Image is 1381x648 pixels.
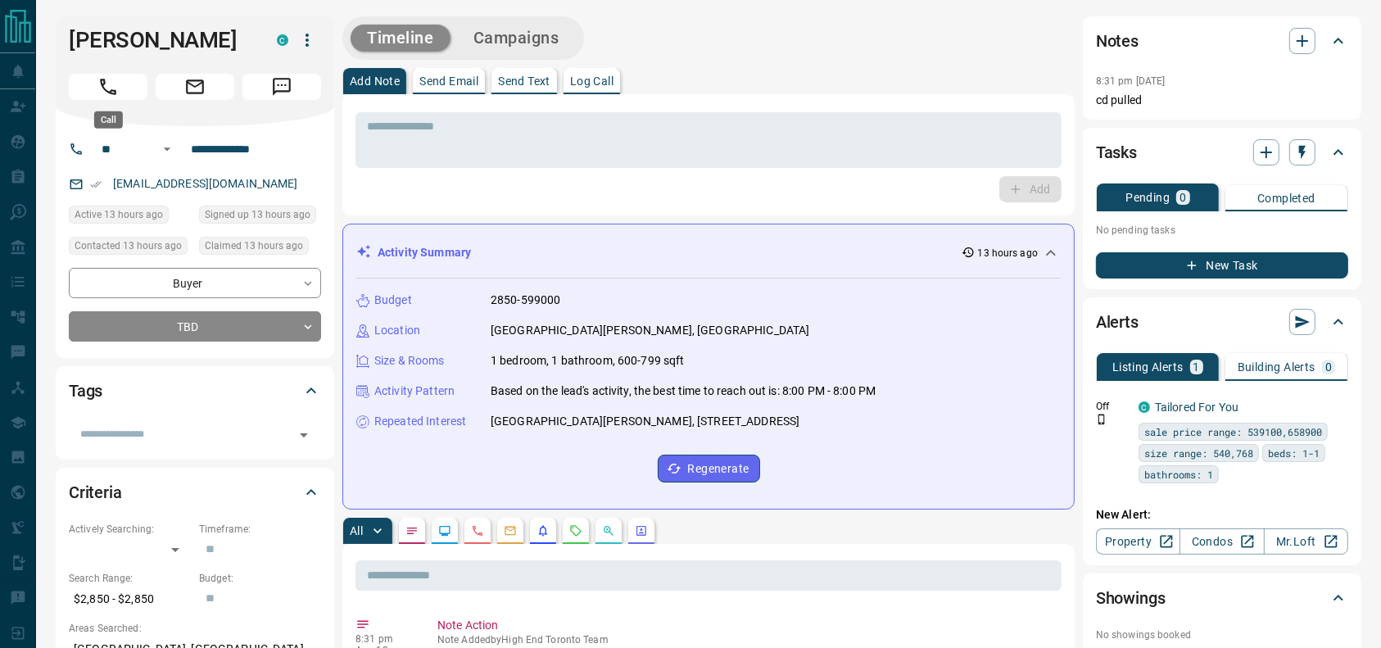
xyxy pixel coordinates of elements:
div: Tue Aug 12 2025 [199,237,321,260]
p: Timeframe: [199,522,321,537]
div: Call [94,111,123,129]
div: Buyer [69,268,321,298]
div: Tue Aug 12 2025 [69,237,191,260]
div: Tue Aug 12 2025 [69,206,191,229]
p: 1 bedroom, 1 bathroom, 600-799 sqft [491,352,685,369]
div: Showings [1096,578,1348,618]
h1: [PERSON_NAME] [69,27,252,53]
div: condos.ca [277,34,288,46]
svg: Listing Alerts [537,524,550,537]
p: Pending [1125,192,1170,203]
p: No showings booked [1096,628,1348,642]
p: Note Action [437,617,1055,634]
div: condos.ca [1139,401,1150,413]
p: Log Call [570,75,614,87]
svg: Notes [405,524,419,537]
p: Note Added by High End Toronto Team [437,634,1055,646]
p: Size & Rooms [374,352,445,369]
p: Repeated Interest [374,413,466,430]
p: $2,850 - $2,850 [69,586,191,613]
span: beds: 1-1 [1268,445,1320,461]
div: Notes [1096,21,1348,61]
span: Contacted 13 hours ago [75,238,182,254]
span: Claimed 13 hours ago [205,238,303,254]
h2: Tags [69,378,102,404]
div: Tue Aug 12 2025 [199,206,321,229]
h2: Criteria [69,479,122,505]
h2: Tasks [1096,139,1137,165]
svg: Emails [504,524,517,537]
span: bathrooms: 1 [1144,466,1213,483]
svg: Email Verified [90,179,102,190]
p: 2850-599000 [491,292,560,309]
p: 0 [1180,192,1186,203]
p: Send Text [498,75,550,87]
p: 8:31 pm [355,633,413,645]
svg: Agent Actions [635,524,648,537]
p: Building Alerts [1238,361,1315,373]
button: New Task [1096,252,1348,279]
a: Property [1096,528,1180,555]
p: Send Email [419,75,478,87]
p: Areas Searched: [69,621,321,636]
a: [EMAIL_ADDRESS][DOMAIN_NAME] [113,177,298,190]
button: Open [292,424,315,446]
span: size range: 540,768 [1144,445,1253,461]
p: 8:31 pm [DATE] [1096,75,1166,87]
div: Criteria [69,473,321,512]
button: Open [157,139,177,159]
div: TBD [69,311,321,342]
svg: Opportunities [602,524,615,537]
p: Completed [1257,193,1315,204]
a: Mr.Loft [1264,528,1348,555]
p: 1 [1193,361,1200,373]
p: cd pulled [1096,92,1348,109]
p: Search Range: [69,571,191,586]
span: Signed up 13 hours ago [205,206,310,223]
h2: Notes [1096,28,1139,54]
p: [GEOGRAPHIC_DATA][PERSON_NAME], [STREET_ADDRESS] [491,413,799,430]
a: Condos [1180,528,1264,555]
div: Activity Summary13 hours ago [356,238,1061,268]
p: Budget [374,292,412,309]
span: Call [69,74,147,100]
p: Activity Summary [378,244,471,261]
p: [GEOGRAPHIC_DATA][PERSON_NAME], [GEOGRAPHIC_DATA] [491,322,809,339]
h2: Alerts [1096,309,1139,335]
svg: Push Notification Only [1096,414,1107,425]
p: Listing Alerts [1112,361,1184,373]
p: New Alert: [1096,506,1348,523]
button: Timeline [351,25,451,52]
p: Actively Searching: [69,522,191,537]
svg: Calls [471,524,484,537]
p: No pending tasks [1096,218,1348,242]
p: Budget: [199,571,321,586]
svg: Requests [569,524,582,537]
span: Active 13 hours ago [75,206,163,223]
div: Alerts [1096,302,1348,342]
p: Based on the lead's activity, the best time to reach out is: 8:00 PM - 8:00 PM [491,383,876,400]
button: Campaigns [457,25,576,52]
a: Tailored For You [1155,401,1238,414]
p: 13 hours ago [978,246,1038,261]
p: Off [1096,399,1129,414]
span: Message [242,74,321,100]
div: Tasks [1096,133,1348,172]
p: All [350,525,363,537]
span: sale price range: 539100,658900 [1144,424,1322,440]
p: 0 [1325,361,1332,373]
h2: Showings [1096,585,1166,611]
svg: Lead Browsing Activity [438,524,451,537]
div: Tags [69,371,321,410]
button: Regenerate [658,455,760,483]
span: Email [156,74,234,100]
p: Activity Pattern [374,383,455,400]
p: Add Note [350,75,400,87]
p: Location [374,322,420,339]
